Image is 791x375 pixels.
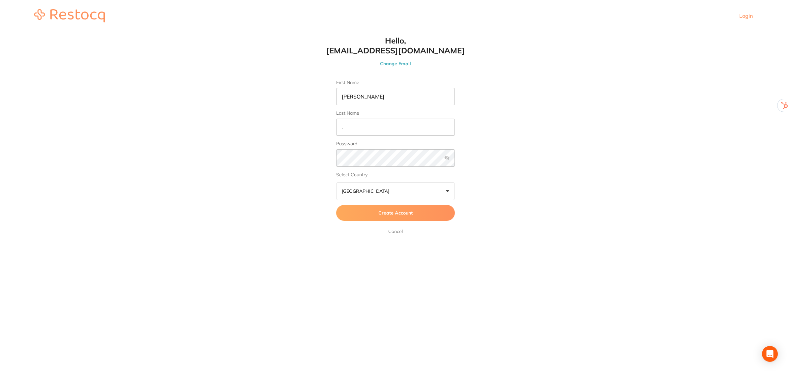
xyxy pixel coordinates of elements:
[387,227,404,235] a: Cancel
[336,182,455,200] button: [GEOGRAPHIC_DATA]
[378,210,413,216] span: Create Account
[762,346,778,362] div: Open Intercom Messenger
[323,61,468,67] button: Change Email
[739,13,753,19] a: Login
[336,172,455,178] label: Select Country
[34,9,105,22] img: restocq_logo.svg
[323,36,468,55] h1: Hello, [EMAIL_ADDRESS][DOMAIN_NAME]
[342,188,392,194] p: [GEOGRAPHIC_DATA]
[336,205,455,221] button: Create Account
[336,141,455,147] label: Password
[336,80,455,85] label: First Name
[336,110,455,116] label: Last Name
